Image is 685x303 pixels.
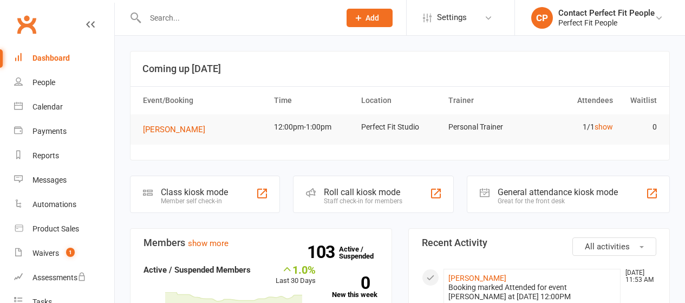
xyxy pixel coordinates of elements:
div: Reports [32,151,59,160]
a: Automations [14,192,114,217]
div: Assessments [32,273,86,282]
span: All activities [585,242,630,252]
a: Clubworx [13,11,40,38]
strong: Active / Suspended Members [143,265,251,275]
div: Last 30 Days [276,263,316,287]
a: 103Active / Suspended [339,237,387,268]
td: 0 [618,114,662,140]
button: Add [347,9,393,27]
div: General attendance kiosk mode [498,187,618,197]
a: Dashboard [14,46,114,70]
th: Event/Booking [138,87,269,114]
th: Attendees [531,87,618,114]
a: People [14,70,114,95]
div: Product Sales [32,224,79,233]
th: Time [269,87,356,114]
a: Calendar [14,95,114,119]
button: All activities [572,237,656,256]
a: 0New this week [332,276,379,298]
div: Dashboard [32,54,70,62]
a: show [595,123,613,131]
td: 1/1 [531,114,618,140]
td: Personal Trainer [443,114,531,140]
span: Settings [437,5,467,30]
a: [PERSON_NAME] [448,274,506,282]
div: Perfect Fit People [558,18,655,28]
div: 1.0% [276,263,316,275]
a: show more [188,238,229,248]
span: [PERSON_NAME] [143,125,205,134]
strong: 103 [307,244,339,260]
div: Automations [32,200,76,209]
h3: Members [143,237,379,248]
th: Location [356,87,443,114]
th: Trainer [443,87,531,114]
h3: Coming up [DATE] [142,63,657,74]
a: Waivers 1 [14,241,114,266]
a: Product Sales [14,217,114,241]
div: Messages [32,176,67,184]
div: Payments [32,127,67,136]
a: Assessments [14,266,114,290]
h3: Recent Activity [422,237,657,248]
div: Contact Perfect Fit People [558,8,655,18]
div: CP [531,7,553,29]
button: [PERSON_NAME] [143,123,213,136]
a: Payments [14,119,114,144]
time: [DATE] 11:53 AM [620,269,656,283]
span: Add [366,14,379,22]
a: Messages [14,168,114,192]
td: 12:00pm-1:00pm [269,114,356,140]
span: 1 [66,248,75,257]
div: Booking marked Attended for event [PERSON_NAME] at [DATE] 12:00PM [448,283,616,301]
th: Waitlist [618,87,662,114]
div: Roll call kiosk mode [324,187,402,197]
div: Calendar [32,102,63,111]
a: Reports [14,144,114,168]
td: Perfect Fit Studio [356,114,443,140]
input: Search... [142,10,332,25]
strong: 0 [332,275,370,291]
div: Class kiosk mode [161,187,228,197]
div: Staff check-in for members [324,197,402,205]
div: Member self check-in [161,197,228,205]
div: Waivers [32,249,59,257]
div: Great for the front desk [498,197,618,205]
div: People [32,78,55,87]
